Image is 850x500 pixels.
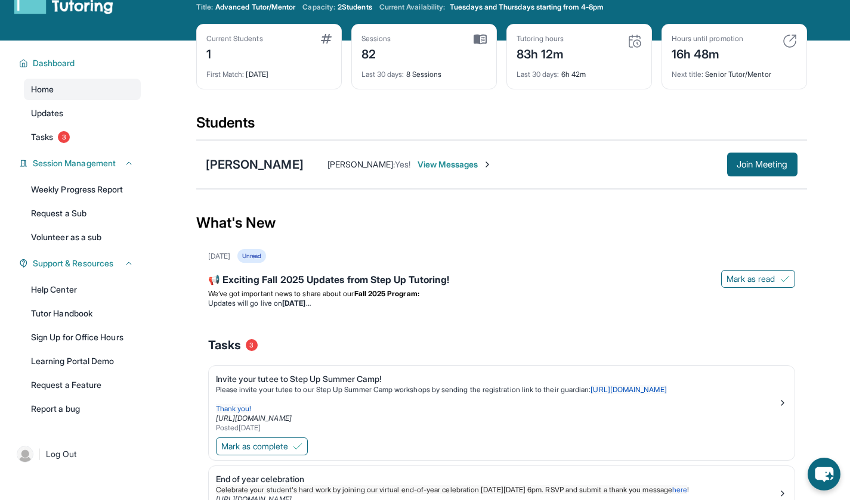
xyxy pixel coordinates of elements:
span: Updates [31,107,64,119]
strong: Fall 2025 Program: [354,289,419,298]
span: We’ve got important news to share about our [208,289,354,298]
a: Invite your tutee to Step Up Summer Camp!Please invite your tutee to our Step Up Summer Camp work... [209,366,795,435]
a: Updates [24,103,141,124]
div: Tutoring hours [517,34,564,44]
button: Dashboard [28,57,134,69]
div: Sessions [361,34,391,44]
div: 📢 Exciting Fall 2025 Updates from Step Up Tutoring! [208,272,795,289]
span: 3 [58,131,70,143]
span: 3 [246,339,258,351]
a: here [672,485,687,494]
strong: [DATE] [282,299,310,308]
div: Unread [237,249,266,263]
button: chat-button [808,458,840,490]
a: Learning Portal Demo [24,350,141,372]
p: ! [216,485,778,495]
a: Request a Sub [24,203,141,224]
span: Join Meeting [737,161,788,168]
div: Hours until promotion [672,34,743,44]
button: Mark as read [721,270,795,288]
div: 6h 42m [517,63,642,79]
span: Tuesdays and Thursdays starting from 4-8pm [450,2,604,12]
button: Session Management [28,157,134,169]
span: Dashboard [33,57,75,69]
button: Join Meeting [727,153,798,176]
img: card [474,34,487,45]
span: Title: [196,2,213,12]
span: Next title : [672,70,704,79]
span: Log Out [46,448,77,460]
a: Home [24,79,141,100]
img: Chevron-Right [483,160,492,169]
div: 8 Sessions [361,63,487,79]
p: Please invite your tutee to our Step Up Summer Camp workshops by sending the registration link to... [216,385,778,395]
a: Weekly Progress Report [24,179,141,200]
div: Students [196,113,807,139]
button: Support & Resources [28,257,134,269]
span: Last 30 days : [361,70,404,79]
div: Posted [DATE] [216,423,778,433]
span: View Messages [418,159,492,170]
img: Mark as read [780,274,790,284]
a: Tuesdays and Thursdays starting from 4-8pm [447,2,606,12]
a: Report a bug [24,398,141,420]
span: Yes! [395,159,410,169]
div: [PERSON_NAME] [206,156,304,173]
a: [URL][DOMAIN_NAME] [591,385,666,394]
div: 16h 48m [672,44,743,63]
div: What's New [196,197,807,249]
a: Tutor Handbook [24,303,141,324]
div: Current Students [206,34,263,44]
img: card [783,34,797,48]
img: Mark as complete [293,442,302,451]
img: card [628,34,642,48]
a: Tasks3 [24,126,141,148]
div: 1 [206,44,263,63]
span: Advanced Tutor/Mentor [215,2,295,12]
a: [URL][DOMAIN_NAME] [216,414,292,423]
a: Sign Up for Office Hours [24,327,141,348]
a: Request a Feature [24,374,141,396]
a: |Log Out [12,441,141,467]
span: Last 30 days : [517,70,560,79]
span: Tasks [208,337,241,353]
span: [PERSON_NAME] : [327,159,395,169]
span: Celebrate your student's hard work by joining our virtual end-of-year celebration [DATE][DATE] 6p... [216,485,672,494]
img: card [321,34,332,44]
span: Tasks [31,131,53,143]
button: Mark as complete [216,437,308,455]
div: [DATE] [206,63,332,79]
span: Home [31,83,54,95]
span: Capacity: [302,2,335,12]
li: Updates will go live on [208,299,795,308]
span: Session Management [33,157,116,169]
a: Volunteer as a sub [24,226,141,248]
span: Current Availability: [379,2,445,12]
span: Mark as read [727,273,775,285]
div: End of year celebration [216,473,778,485]
span: First Match : [206,70,245,79]
div: [DATE] [208,251,230,261]
span: Thank you! [216,404,252,413]
span: Support & Resources [33,257,113,269]
a: Help Center [24,279,141,300]
div: Senior Tutor/Mentor [672,63,797,79]
div: 82 [361,44,391,63]
div: Invite your tutee to Step Up Summer Camp! [216,373,778,385]
img: user-img [17,446,33,462]
span: | [38,447,41,461]
span: 2 Students [338,2,372,12]
span: Mark as complete [221,440,288,452]
div: 83h 12m [517,44,564,63]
